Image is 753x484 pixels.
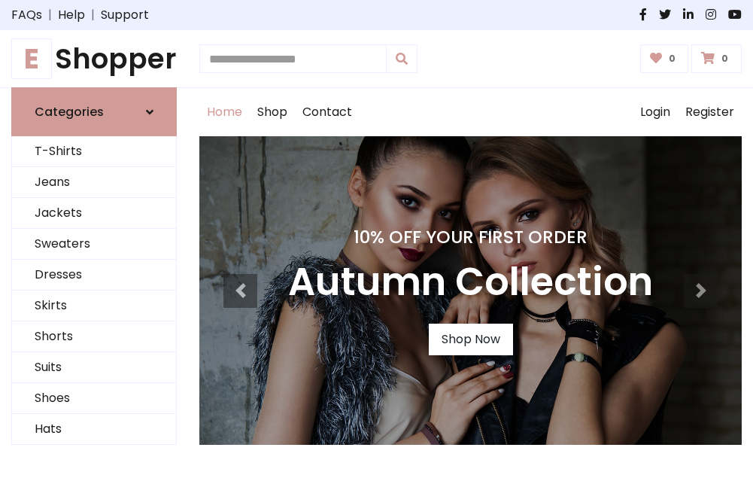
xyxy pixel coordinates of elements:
[12,167,176,198] a: Jeans
[12,136,176,167] a: T-Shirts
[718,52,732,65] span: 0
[633,88,678,136] a: Login
[42,6,58,24] span: |
[288,260,653,306] h3: Autumn Collection
[12,383,176,414] a: Shoes
[11,42,177,75] a: EShopper
[85,6,101,24] span: |
[678,88,742,136] a: Register
[12,321,176,352] a: Shorts
[250,88,295,136] a: Shop
[12,291,176,321] a: Skirts
[12,352,176,383] a: Suits
[12,198,176,229] a: Jackets
[12,260,176,291] a: Dresses
[665,52,679,65] span: 0
[11,87,177,136] a: Categories
[11,38,52,79] span: E
[12,229,176,260] a: Sweaters
[101,6,149,24] a: Support
[640,44,689,73] a: 0
[288,227,653,248] h4: 10% Off Your First Order
[11,6,42,24] a: FAQs
[429,324,513,355] a: Shop Now
[295,88,360,136] a: Contact
[35,105,104,119] h6: Categories
[199,88,250,136] a: Home
[691,44,742,73] a: 0
[11,42,177,75] h1: Shopper
[58,6,85,24] a: Help
[12,414,176,445] a: Hats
